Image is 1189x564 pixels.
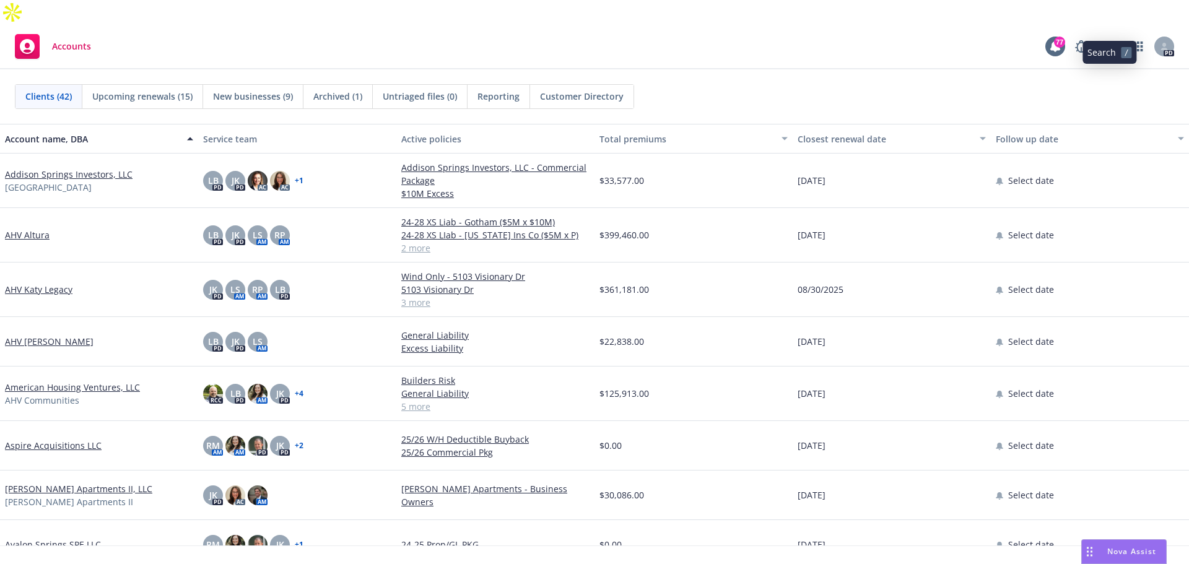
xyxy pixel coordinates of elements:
span: $0.00 [599,538,622,551]
span: AHV Communities [5,394,79,407]
span: Select date [1008,335,1054,348]
button: Total premiums [594,124,793,154]
a: 5 more [401,400,590,413]
a: AHV [PERSON_NAME] [5,335,94,348]
span: Reporting [477,90,520,103]
span: Accounts [52,41,91,51]
img: photo [270,171,290,191]
a: Switch app [1126,34,1151,59]
span: JK [276,538,284,551]
a: [PERSON_NAME] Apartments II, LLC [5,482,152,495]
img: photo [248,436,268,456]
span: $33,577.00 [599,174,644,187]
span: [DATE] [798,488,825,501]
div: 77 [1054,37,1065,48]
a: AHV Altura [5,228,50,241]
span: Select date [1008,538,1054,551]
span: LB [275,283,285,296]
span: LS [253,228,263,241]
span: Nova Assist [1107,546,1156,557]
img: photo [248,485,268,505]
button: Service team [198,124,396,154]
span: [DATE] [798,228,825,241]
button: Nova Assist [1081,539,1167,564]
a: Addison Springs Investors, LLC - Commercial Package [401,161,590,187]
span: LB [208,335,219,348]
a: General Liability [401,387,590,400]
a: American Housing Ventures, LLC [5,381,140,394]
span: Select date [1008,387,1054,400]
a: Report a Bug [1069,34,1094,59]
a: 3 more [401,296,590,309]
span: [DATE] [798,335,825,348]
span: RP [252,283,263,296]
span: [DATE] [798,538,825,551]
span: RM [206,538,220,551]
a: AHV Katy Legacy [5,283,72,296]
span: [DATE] [798,439,825,452]
span: $30,086.00 [599,488,644,501]
a: Aspire Acquisitions LLC [5,439,102,452]
div: Follow up date [996,132,1170,145]
button: Active policies [396,124,594,154]
div: Service team [203,132,391,145]
img: photo [203,384,223,404]
img: photo [248,535,268,555]
span: 08/30/2025 [798,283,843,296]
span: $361,181.00 [599,283,649,296]
span: JK [232,174,240,187]
span: Upcoming renewals (15) [92,90,193,103]
a: Wind Only - 5103 Visionary Dr [401,270,590,283]
span: $399,460.00 [599,228,649,241]
span: New businesses (9) [213,90,293,103]
span: Select date [1008,488,1054,501]
a: 25/26 W/H Deductible Buyback [401,433,590,446]
span: JK [232,335,240,348]
span: Select date [1008,439,1054,452]
span: LS [230,283,240,296]
a: $10M Excess [401,187,590,200]
a: 24-28 XS LIab - [US_STATE] Ins Co ($5M x P) [401,228,590,241]
span: JK [209,488,217,501]
button: Follow up date [991,124,1189,154]
a: 5103 Visionary Dr [401,283,590,296]
div: Total premiums [599,132,774,145]
img: photo [248,384,268,404]
a: 2 more [401,241,590,254]
a: [PERSON_NAME] Apartments - Business Owners [401,482,590,508]
span: JK [276,439,284,452]
div: Closest renewal date [798,132,972,145]
span: Select date [1008,283,1054,296]
div: Account name, DBA [5,132,180,145]
span: [DATE] [798,174,825,187]
span: LB [208,174,219,187]
a: + 1 [295,541,303,549]
a: + 4 [295,390,303,397]
img: photo [225,485,245,505]
div: Drag to move [1082,540,1097,563]
span: LB [208,228,219,241]
span: [GEOGRAPHIC_DATA] [5,181,92,194]
a: Avalon Springs SPE LLC [5,538,101,551]
a: + 2 [295,442,303,449]
span: $125,913.00 [599,387,649,400]
span: LB [230,387,241,400]
span: Archived (1) [313,90,362,103]
span: Clients (42) [25,90,72,103]
a: + 1 [295,177,303,184]
span: Customer Directory [540,90,624,103]
a: Excess Liability [401,342,590,355]
span: [PERSON_NAME] Apartments II [5,495,133,508]
a: General Liability [401,329,590,342]
span: LS [253,335,263,348]
span: JK [276,387,284,400]
span: $0.00 [599,439,622,452]
a: Accounts [10,29,96,64]
span: RP [274,228,285,241]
